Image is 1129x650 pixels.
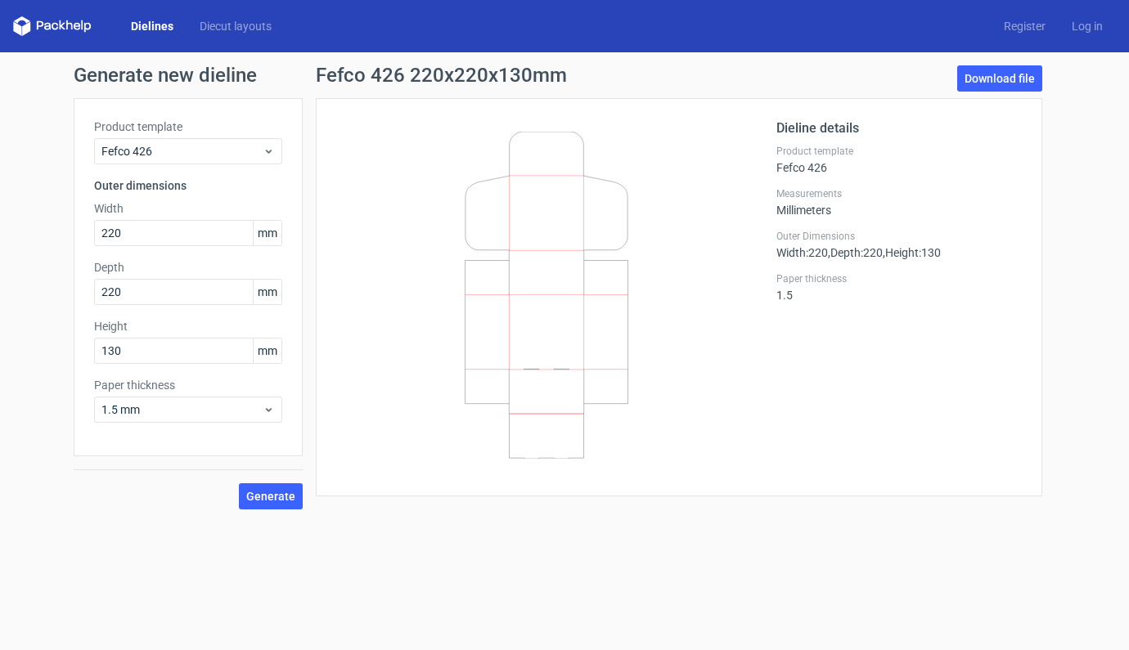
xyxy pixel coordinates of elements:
[94,177,282,194] h3: Outer dimensions
[957,65,1042,92] a: Download file
[239,483,303,509] button: Generate
[94,377,282,393] label: Paper thickness
[74,65,1055,85] h1: Generate new dieline
[776,187,1022,217] div: Millimeters
[253,280,281,304] span: mm
[118,18,187,34] a: Dielines
[776,145,1022,174] div: Fefco 426
[991,18,1059,34] a: Register
[253,338,281,363] span: mm
[776,187,1022,200] label: Measurements
[828,246,883,259] span: , Depth : 220
[94,259,282,276] label: Depth
[776,272,1022,302] div: 1.5
[776,230,1022,243] label: Outer Dimensions
[776,246,828,259] span: Width : 220
[776,145,1022,158] label: Product template
[94,119,282,135] label: Product template
[94,200,282,217] label: Width
[187,18,285,34] a: Diecut layouts
[94,318,282,334] label: Height
[101,401,263,418] span: 1.5 mm
[776,119,1022,138] h2: Dieline details
[316,65,567,85] h1: Fefco 426 220x220x130mm
[246,491,295,502] span: Generate
[883,246,941,259] span: , Height : 130
[101,143,263,159] span: Fefco 426
[1059,18,1116,34] a: Log in
[776,272,1022,285] label: Paper thickness
[253,221,281,245] span: mm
